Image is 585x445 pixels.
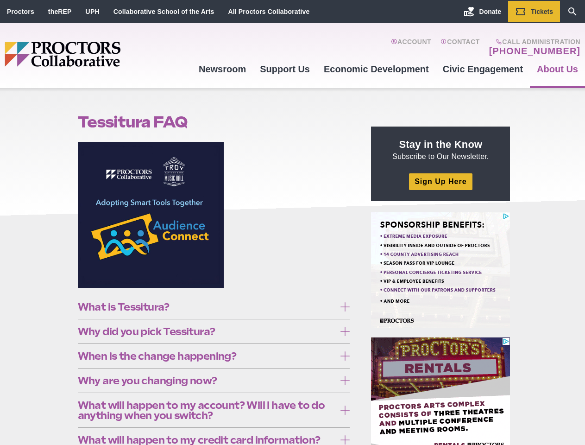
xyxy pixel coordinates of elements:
[486,38,580,45] span: Call Administration
[192,57,253,82] a: Newsroom
[48,8,72,15] a: theREP
[440,38,480,57] a: Contact
[371,212,510,328] iframe: Advertisement
[391,38,431,57] a: Account
[508,1,560,22] a: Tickets
[113,8,214,15] a: Collaborative School of the Arts
[531,8,553,15] span: Tickets
[253,57,317,82] a: Support Us
[399,139,483,150] strong: Stay in the Know
[78,113,350,131] h1: Tessitura FAQ
[78,326,336,337] span: Why did you pick Tessitura?
[317,57,436,82] a: Economic Development
[530,57,585,82] a: About Us
[78,435,336,445] span: What will happen to my credit card information?
[489,45,580,57] a: [PHONE_NUMBER]
[560,1,585,22] a: Search
[5,42,192,67] img: Proctors logo
[479,8,501,15] span: Donate
[228,8,309,15] a: All Proctors Collaborative
[78,302,336,312] span: What is Tessitura?
[382,138,499,162] p: Subscribe to Our Newsletter.
[86,8,100,15] a: UPH
[457,1,508,22] a: Donate
[409,173,472,190] a: Sign Up Here
[78,400,336,420] span: What will happen to my account? Will I have to do anything when you switch?
[7,8,34,15] a: Proctors
[78,375,336,386] span: Why are you changing now?
[436,57,530,82] a: Civic Engagement
[78,351,336,361] span: When is the change happening?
